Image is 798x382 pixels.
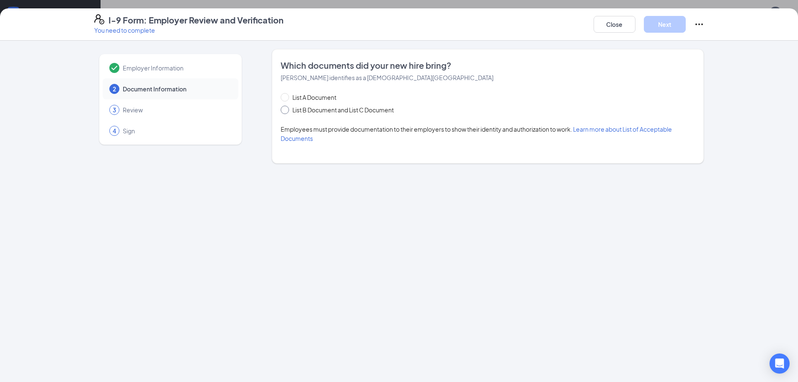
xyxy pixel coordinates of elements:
h4: I-9 Form: Employer Review and Verification [108,14,284,26]
button: Next [644,16,686,33]
div: Open Intercom Messenger [770,353,790,374]
span: 3 [113,106,116,114]
span: 2 [113,85,116,93]
span: [PERSON_NAME] identifies as a [DEMOGRAPHIC_DATA][GEOGRAPHIC_DATA] [281,74,493,81]
span: Employer Information [123,64,230,72]
span: Review [123,106,230,114]
svg: Ellipses [694,19,704,29]
span: List A Document [289,93,340,102]
button: Close [594,16,635,33]
svg: Checkmark [109,63,119,73]
span: 4 [113,127,116,135]
span: Sign [123,127,230,135]
span: List B Document and List C Document [289,105,397,114]
p: You need to complete [94,26,284,34]
span: Which documents did your new hire bring? [281,60,695,71]
svg: FormI9EVerifyIcon [94,14,104,24]
span: Employees must provide documentation to their employers to show their identity and authorization ... [281,125,672,142]
span: Document Information [123,85,230,93]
